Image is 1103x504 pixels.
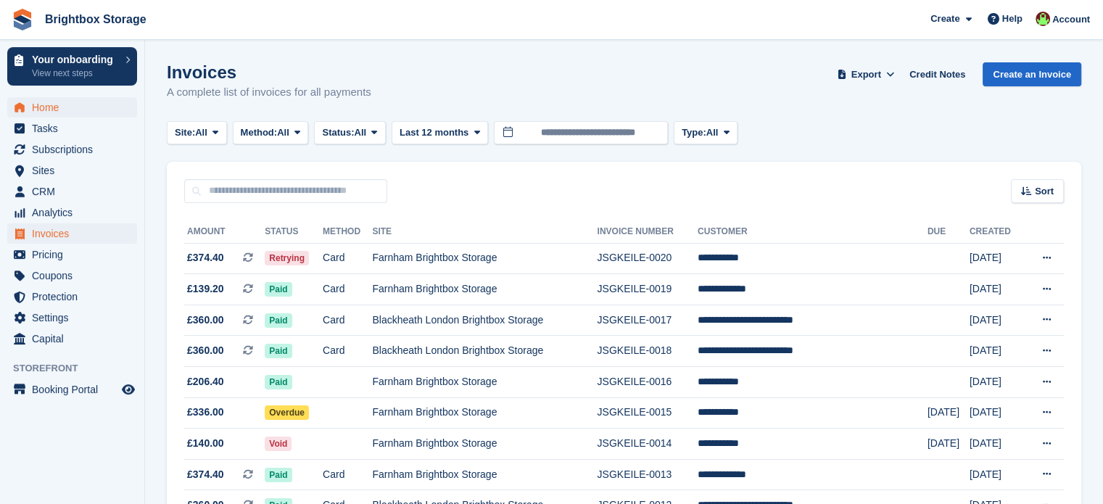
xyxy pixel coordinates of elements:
[970,459,1024,490] td: [DATE]
[167,62,371,82] h1: Invoices
[32,379,119,400] span: Booking Portal
[372,429,597,460] td: Farnham Brightbox Storage
[7,286,137,307] a: menu
[120,381,137,398] a: Preview store
[7,307,137,328] a: menu
[187,374,224,389] span: £206.40
[597,397,698,429] td: JSGKEILE-0015
[970,220,1024,244] th: Created
[265,220,323,244] th: Status
[597,459,698,490] td: JSGKEILE-0013
[32,97,119,117] span: Home
[928,397,970,429] td: [DATE]
[265,437,292,451] span: Void
[7,97,137,117] a: menu
[372,367,597,398] td: Farnham Brightbox Storage
[7,379,137,400] a: menu
[323,336,372,367] td: Card
[597,220,698,244] th: Invoice Number
[682,125,706,140] span: Type:
[1036,12,1050,26] img: Marlena
[12,9,33,30] img: stora-icon-8386f47178a22dfd0bd8f6a31ec36ba5ce8667c1dd55bd0f319d3a0aa187defe.svg
[970,305,1024,336] td: [DATE]
[7,139,137,160] a: menu
[970,274,1024,305] td: [DATE]
[904,62,971,86] a: Credit Notes
[674,121,738,145] button: Type: All
[928,220,970,244] th: Due
[241,125,278,140] span: Method:
[930,12,959,26] span: Create
[32,329,119,349] span: Capital
[32,202,119,223] span: Analytics
[7,329,137,349] a: menu
[597,336,698,367] td: JSGKEILE-0018
[597,274,698,305] td: JSGKEILE-0019
[323,220,372,244] th: Method
[323,459,372,490] td: Card
[187,405,224,420] span: £336.00
[7,244,137,265] a: menu
[698,220,928,244] th: Customer
[851,67,881,82] span: Export
[32,223,119,244] span: Invoices
[39,7,152,31] a: Brightbox Storage
[372,397,597,429] td: Farnham Brightbox Storage
[265,405,309,420] span: Overdue
[277,125,289,140] span: All
[32,286,119,307] span: Protection
[32,244,119,265] span: Pricing
[970,367,1024,398] td: [DATE]
[233,121,309,145] button: Method: All
[7,181,137,202] a: menu
[970,397,1024,429] td: [DATE]
[187,467,224,482] span: £374.40
[372,220,597,244] th: Site
[187,281,224,297] span: £139.20
[32,67,118,80] p: View next steps
[265,344,292,358] span: Paid
[355,125,367,140] span: All
[13,361,144,376] span: Storefront
[7,202,137,223] a: menu
[265,468,292,482] span: Paid
[597,243,698,274] td: JSGKEILE-0020
[1035,184,1054,199] span: Sort
[392,121,488,145] button: Last 12 months
[400,125,468,140] span: Last 12 months
[372,336,597,367] td: Blackheath London Brightbox Storage
[32,54,118,65] p: Your onboarding
[970,429,1024,460] td: [DATE]
[1002,12,1023,26] span: Help
[928,429,970,460] td: [DATE]
[834,62,898,86] button: Export
[597,305,698,336] td: JSGKEILE-0017
[323,305,372,336] td: Card
[265,375,292,389] span: Paid
[7,118,137,139] a: menu
[7,160,137,181] a: menu
[167,84,371,101] p: A complete list of invoices for all payments
[7,223,137,244] a: menu
[32,181,119,202] span: CRM
[597,429,698,460] td: JSGKEILE-0014
[187,313,224,328] span: £360.00
[372,305,597,336] td: Blackheath London Brightbox Storage
[597,367,698,398] td: JSGKEILE-0016
[32,307,119,328] span: Settings
[265,251,309,265] span: Retrying
[187,436,224,451] span: £140.00
[32,118,119,139] span: Tasks
[372,274,597,305] td: Farnham Brightbox Storage
[983,62,1081,86] a: Create an Invoice
[265,313,292,328] span: Paid
[323,274,372,305] td: Card
[184,220,265,244] th: Amount
[187,343,224,358] span: £360.00
[706,125,719,140] span: All
[167,121,227,145] button: Site: All
[7,265,137,286] a: menu
[970,336,1024,367] td: [DATE]
[32,265,119,286] span: Coupons
[372,459,597,490] td: Farnham Brightbox Storage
